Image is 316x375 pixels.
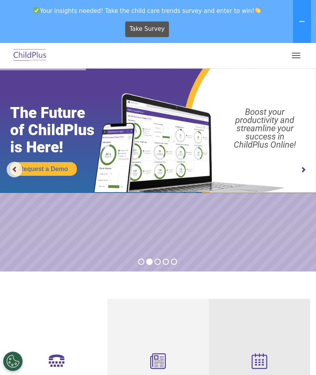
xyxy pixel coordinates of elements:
span: Take Survey [130,22,165,36]
img: ChildPlus by Procare Solutions [12,46,48,65]
rs-layer: Boost your productivity and streamline your success in ChildPlus Online! [218,108,312,149]
iframe: Chat Widget [277,337,316,375]
rs-layer: The Future of ChildPlus is Here! [10,104,111,156]
img: 👏 [255,7,261,13]
a: Take Survey [125,21,169,37]
a: Request a Demo [10,162,77,176]
span: Your insights needed! Take the child care trends survey and enter to win! [3,3,291,18]
img: ✅ [34,7,39,13]
button: Cookies Settings [3,352,23,371]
